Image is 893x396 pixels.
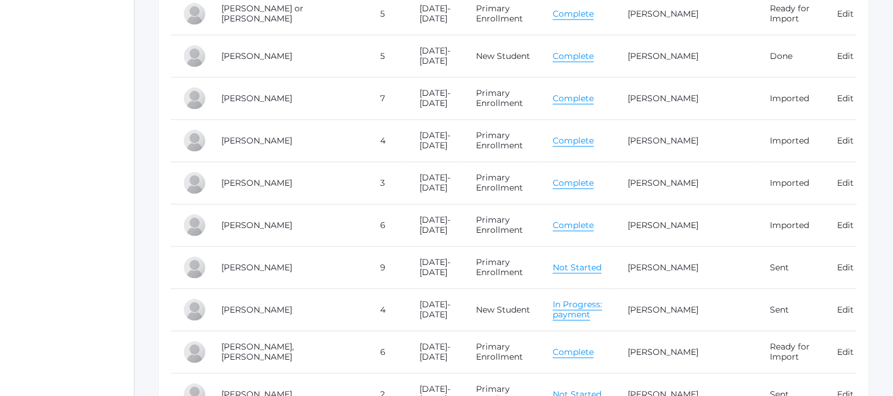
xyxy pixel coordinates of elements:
[183,255,206,279] div: Lila Pennywell
[183,171,206,195] div: Piper Pennywell
[408,331,465,373] td: [DATE]-[DATE]
[368,35,408,77] td: 5
[221,3,303,24] a: [PERSON_NAME] or [PERSON_NAME]
[628,220,698,230] a: [PERSON_NAME]
[553,347,594,358] a: Complete
[553,299,602,320] a: In Progress: payment
[464,35,540,77] td: New Student
[368,77,408,120] td: 7
[183,86,206,110] div: Cameron Owen
[368,289,408,331] td: 4
[464,120,540,162] td: Primary Enrollment
[628,262,698,273] a: [PERSON_NAME]
[758,77,825,120] td: Imported
[221,135,292,146] a: [PERSON_NAME]
[183,129,206,152] div: Parker Owen
[408,289,465,331] td: [DATE]-[DATE]
[221,177,292,188] a: [PERSON_NAME]
[553,262,601,273] a: Not Started
[464,289,540,331] td: New Student
[183,340,206,364] div: Presley Perrero
[628,93,698,104] a: [PERSON_NAME]
[553,177,594,189] a: Complete
[408,204,465,247] td: [DATE]-[DATE]
[221,220,292,230] a: [PERSON_NAME]
[628,177,698,188] a: [PERSON_NAME]
[553,220,594,231] a: Complete
[408,162,465,204] td: [DATE]-[DATE]
[837,8,854,19] a: Edit
[408,77,465,120] td: [DATE]-[DATE]
[837,304,854,315] a: Edit
[758,162,825,204] td: Imported
[758,204,825,247] td: Imported
[628,135,698,146] a: [PERSON_NAME]
[464,331,540,373] td: Primary Enrollment
[837,177,854,188] a: Edit
[368,331,408,373] td: 6
[183,213,206,237] div: Cora Pennywell
[837,51,854,61] a: Edit
[837,93,854,104] a: Edit
[758,35,825,77] td: Done
[221,262,292,273] a: [PERSON_NAME]
[758,331,825,373] td: Ready for Import
[553,8,594,20] a: Complete
[464,77,540,120] td: Primary Enrollment
[368,120,408,162] td: 4
[464,247,540,289] td: Primary Enrollment
[758,120,825,162] td: Imported
[628,51,698,61] a: [PERSON_NAME]
[221,341,294,362] a: [PERSON_NAME], [PERSON_NAME]
[758,289,825,331] td: Sent
[408,247,465,289] td: [DATE]-[DATE]
[464,162,540,204] td: Primary Enrollment
[553,135,594,146] a: Complete
[368,162,408,204] td: 3
[209,35,368,77] td: [PERSON_NAME]
[628,304,698,315] a: [PERSON_NAME]
[758,247,825,289] td: Sent
[553,51,594,62] a: Complete
[408,35,465,77] td: [DATE]-[DATE]
[209,289,368,331] td: [PERSON_NAME]
[628,347,698,357] a: [PERSON_NAME]
[837,347,854,357] a: Edit
[464,204,540,247] td: Primary Enrollment
[183,2,206,26] div: Gwen or Gwenyth O'Neal
[837,220,854,230] a: Edit
[221,93,292,104] a: [PERSON_NAME]
[368,247,408,289] td: 9
[837,135,854,146] a: Edit
[368,204,408,247] td: 6
[628,8,698,19] a: [PERSON_NAME]
[408,120,465,162] td: [DATE]-[DATE]
[553,93,594,104] a: Complete
[837,262,854,273] a: Edit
